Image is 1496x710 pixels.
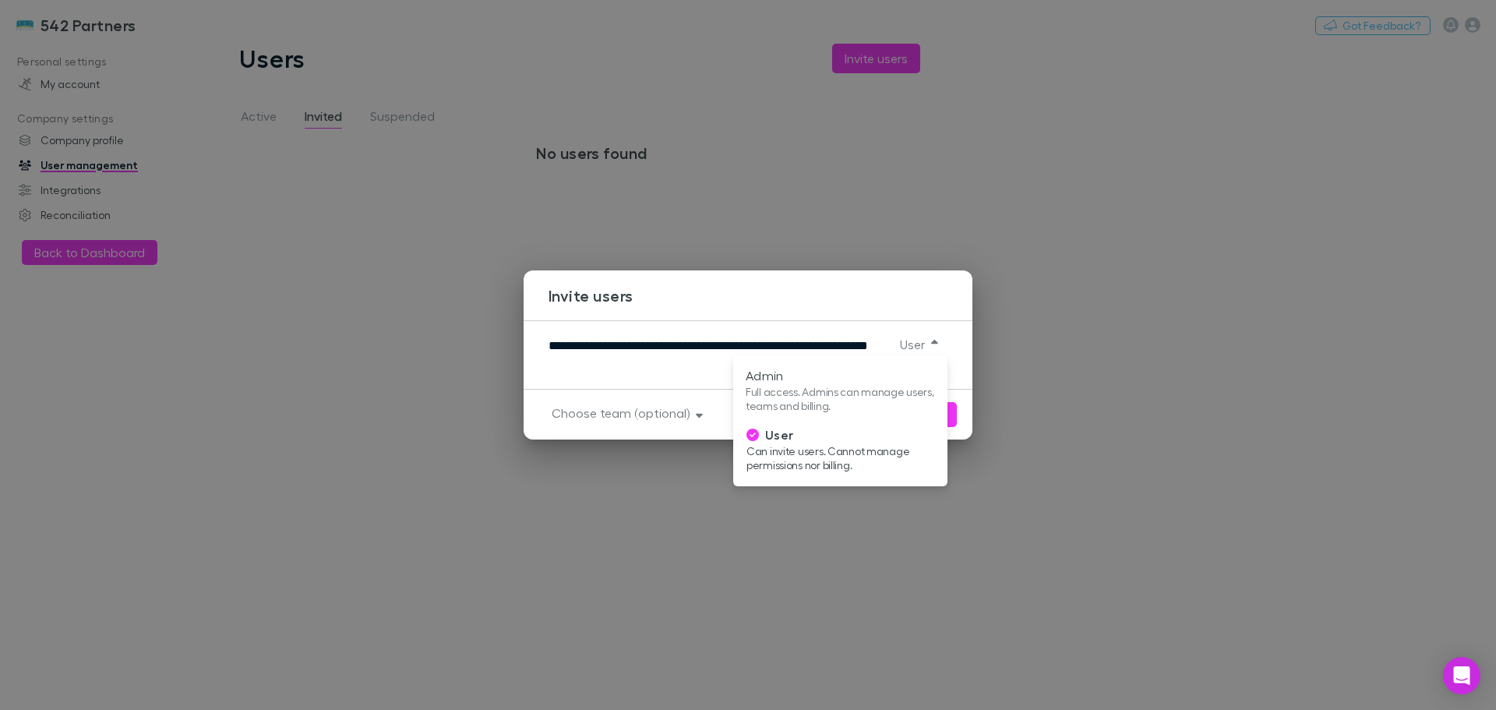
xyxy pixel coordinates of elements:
[1443,657,1480,694] div: Open Intercom Messenger
[746,366,935,385] p: Admin
[746,444,936,472] p: Can invite users. Cannot manage permissions nor billing.
[733,362,947,418] li: AdminFull access. Admins can manage users, teams and billing.
[734,421,948,477] li: UserCan invite users. Cannot manage permissions nor billing.
[746,426,936,444] p: User
[746,385,935,413] p: Full access. Admins can manage users, teams and billing.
